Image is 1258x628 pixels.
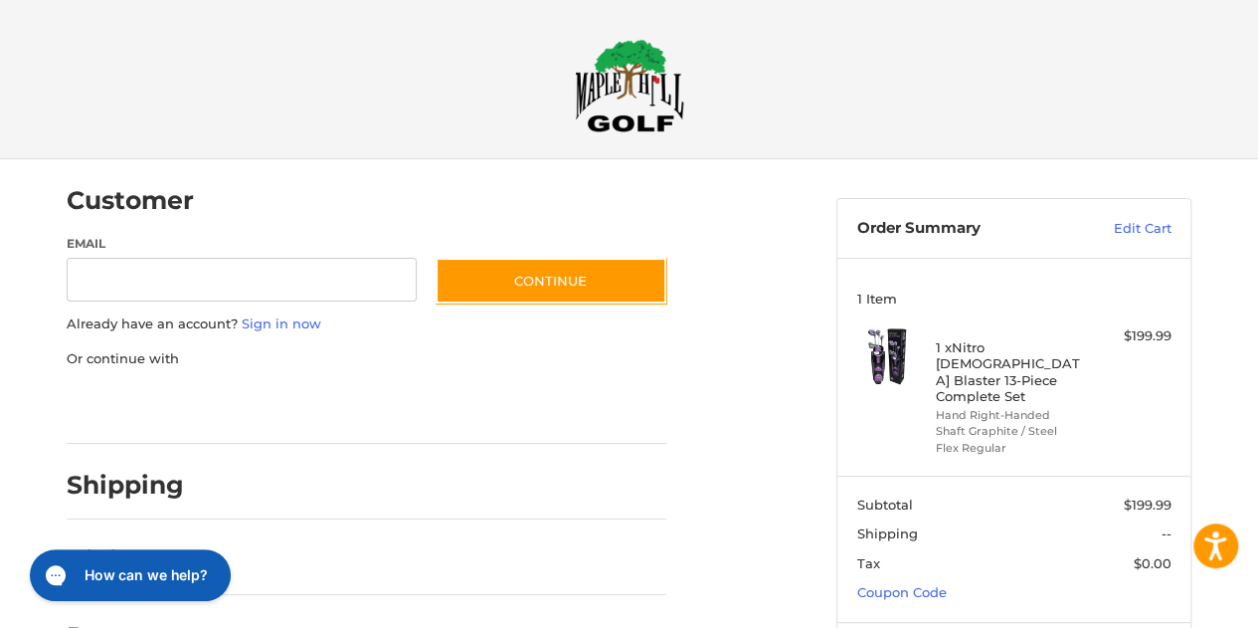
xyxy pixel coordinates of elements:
span: -- [1162,525,1171,541]
h2: Shipping [67,470,184,501]
li: Hand Right-Handed [936,407,1088,424]
iframe: Gorgias live chat messenger [20,542,237,608]
h4: 1 x Nitro [DEMOGRAPHIC_DATA] Blaster 13-Piece Complete Set [936,339,1088,404]
div: $199.99 [1093,326,1171,346]
img: Maple Hill Golf [575,39,684,132]
span: Tax [857,555,880,571]
p: Or continue with [67,349,666,369]
iframe: PayPal-venmo [398,388,547,424]
a: Sign in now [242,315,321,331]
h3: 1 Item [857,291,1171,307]
span: Subtotal [857,497,913,513]
iframe: Google Customer Reviews [1094,574,1258,628]
iframe: PayPal-paypal [61,388,210,424]
li: Flex Regular [936,440,1088,457]
button: Continue [436,258,666,304]
li: Shaft Graphite / Steel [936,423,1088,440]
span: $199.99 [1124,497,1171,513]
span: $0.00 [1134,555,1171,571]
label: Email [67,235,417,253]
span: Shipping [857,525,918,541]
p: Already have an account? [67,314,666,334]
a: Coupon Code [857,584,947,600]
h3: Order Summary [857,219,1071,239]
a: Edit Cart [1071,219,1171,239]
iframe: PayPal-paylater [229,388,378,424]
h2: Customer [67,185,194,216]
